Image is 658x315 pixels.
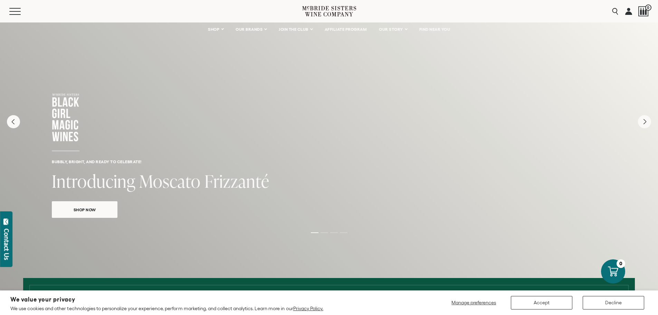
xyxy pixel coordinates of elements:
span: AFFILIATE PROGRAM [325,27,367,32]
span: JOIN THE CLUB [279,27,308,32]
a: Privacy Policy. [293,306,323,311]
a: AFFILIATE PROGRAM [320,22,371,36]
button: Manage preferences [447,296,500,309]
a: FIND NEAR YOU [415,22,455,36]
button: Accept [511,296,572,309]
a: Shop Now [52,201,117,218]
li: Page dot 4 [340,232,347,233]
div: Contact Us [3,229,10,260]
span: 0 [645,4,651,11]
li: Page dot 2 [321,232,328,233]
a: SHOP [203,22,228,36]
a: OUR STORY [374,22,411,36]
h2: We value your privacy [10,297,323,303]
span: Introducing [52,169,135,193]
p: We use cookies and other technologies to personalize your experience, perform marketing, and coll... [10,305,323,312]
div: 0 [617,259,625,268]
span: Moscato [139,169,201,193]
button: Decline [583,296,644,309]
span: Frizzanté [204,169,269,193]
button: Mobile Menu Trigger [9,8,34,15]
span: OUR BRANDS [236,27,263,32]
button: Next [638,115,651,128]
h6: Bubbly, bright, and ready to celebrate! [52,159,606,164]
span: Shop Now [61,206,108,214]
span: OUR STORY [379,27,403,32]
button: Previous [7,115,20,128]
li: Page dot 1 [311,232,318,233]
a: OUR BRANDS [231,22,271,36]
a: JOIN THE CLUB [274,22,317,36]
span: FIND NEAR YOU [419,27,450,32]
span: SHOP [208,27,220,32]
li: Page dot 3 [330,232,338,233]
span: Manage preferences [451,300,496,305]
